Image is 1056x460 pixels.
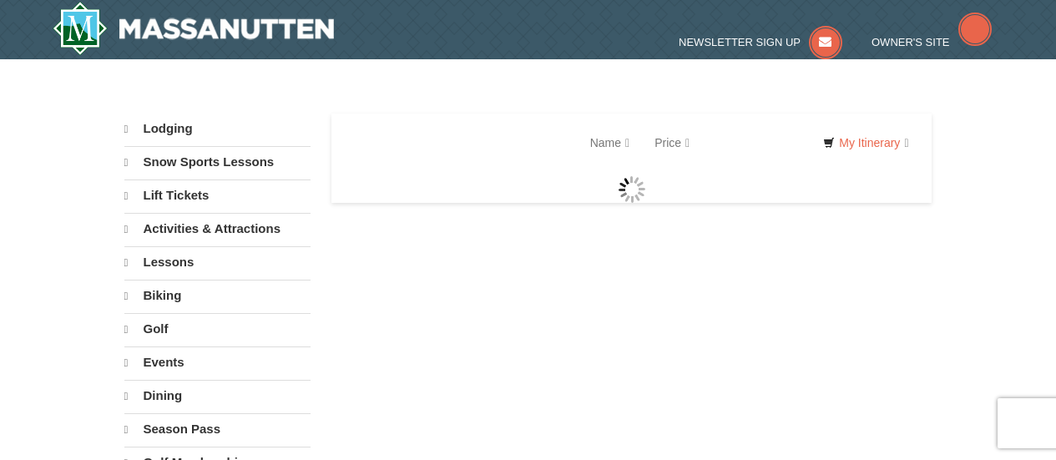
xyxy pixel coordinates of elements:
a: Lodging [124,114,311,144]
a: Biking [124,280,311,311]
a: Lift Tickets [124,179,311,211]
a: Price [642,126,702,159]
a: Name [578,126,642,159]
a: Massanutten Resort [53,2,335,55]
a: Events [124,346,311,378]
img: wait gif [619,176,645,203]
span: Newsletter Sign Up [679,36,801,48]
img: Massanutten Resort Logo [53,2,335,55]
a: My Itinerary [812,130,919,155]
a: Newsletter Sign Up [679,36,842,48]
a: Dining [124,380,311,412]
a: Snow Sports Lessons [124,146,311,178]
a: Lessons [124,246,311,278]
a: Activities & Attractions [124,213,311,245]
span: Owner's Site [872,36,950,48]
a: Owner's Site [872,36,992,48]
a: Golf [124,313,311,345]
a: Season Pass [124,413,311,445]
